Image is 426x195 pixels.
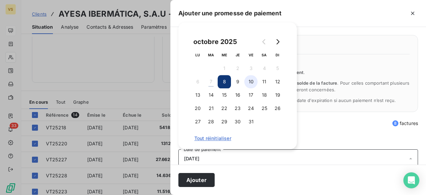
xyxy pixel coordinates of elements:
button: 28 [204,115,218,128]
button: 8 [218,75,231,88]
span: La promesse de paiement couvre . Pour celles comportant plusieurs échéances, seules les échéances... [195,80,410,92]
button: 29 [218,115,231,128]
button: 20 [191,102,204,115]
span: l’ensemble du solde de la facture [266,80,337,86]
button: 9 [231,75,244,88]
th: mardi [204,48,218,62]
button: 13 [191,88,204,102]
button: 23 [231,102,244,115]
th: dimanche [271,48,284,62]
button: 19 [271,88,284,102]
span: [DATE] [184,156,199,161]
span: 8 [392,120,398,126]
th: jeudi [231,48,244,62]
button: 15 [218,88,231,102]
button: 17 [244,88,258,102]
th: mercredi [218,48,231,62]
button: 21 [204,102,218,115]
th: samedi [258,48,271,62]
button: 18 [258,88,271,102]
button: 26 [271,102,284,115]
h5: Ajouter une promesse de paiement [178,9,282,18]
button: 3 [244,62,258,75]
th: lundi [191,48,204,62]
button: 6 [191,75,204,88]
span: factures [392,120,418,127]
button: 11 [258,75,271,88]
button: 30 [231,115,244,128]
div: Open Intercom Messenger [403,172,419,188]
button: 10 [244,75,258,88]
button: Go to next month [271,35,284,48]
button: 2 [231,62,244,75]
button: 12 [271,75,284,88]
button: 24 [244,102,258,115]
button: 4 [258,62,271,75]
div: octobre 2025 [191,36,239,47]
button: Ajouter [178,173,215,187]
th: vendredi [244,48,258,62]
button: 5 [271,62,284,75]
button: 14 [204,88,218,102]
button: 16 [231,88,244,102]
button: Go to previous month [258,35,271,48]
button: 22 [218,102,231,115]
button: 1 [218,62,231,75]
button: 25 [258,102,271,115]
button: 27 [191,115,204,128]
button: 7 [204,75,218,88]
button: 31 [244,115,258,128]
span: Tout réinitialiser [194,136,281,141]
